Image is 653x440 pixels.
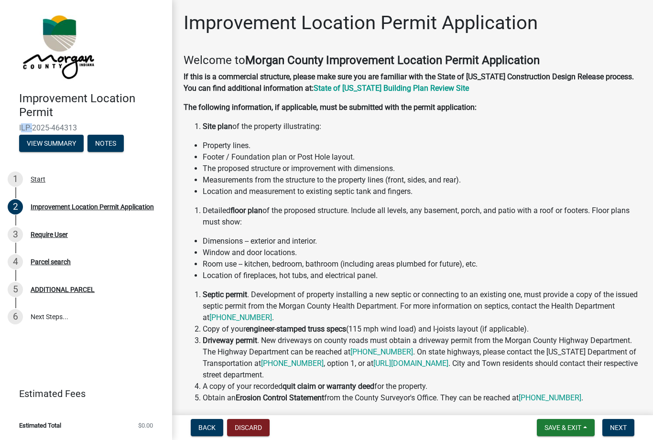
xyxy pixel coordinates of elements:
[209,313,272,322] a: [PHONE_NUMBER]
[245,54,540,67] strong: Morgan County Improvement Location Permit Application
[373,359,448,368] a: [URL][DOMAIN_NAME]
[203,247,642,258] li: Window and door locations.
[138,422,153,429] span: $0.00
[203,381,642,392] li: A copy of your recorded for the property.
[230,206,262,215] strong: floor plan
[537,419,595,436] button: Save & Exit
[8,384,157,403] a: Estimated Fees
[203,163,642,174] li: The proposed structure or improvement with dimensions.
[261,359,324,368] a: [PHONE_NUMBER]
[8,227,23,242] div: 3
[19,140,84,148] wm-modal-confirm: Summary
[283,382,374,391] strong: quit claim or warranty deed
[236,393,324,402] strong: Erosion Control Statement
[203,151,642,163] li: Footer / Foundation plan or Post Hole layout.
[31,176,45,182] div: Start
[31,258,71,265] div: Parcel search
[203,258,642,270] li: Room use -- kitchen, bedroom, bathroom (including areas plumbed for future), etc.
[8,172,23,187] div: 1
[203,140,642,151] li: Property lines.
[31,204,154,210] div: Improvement Location Permit Application
[87,135,124,152] button: Notes
[350,347,413,356] a: [PHONE_NUMBER]
[19,10,96,82] img: Morgan County, Indiana
[227,419,270,436] button: Discard
[19,123,153,132] span: ILP-2025-464313
[519,393,581,402] a: [PHONE_NUMBER]
[31,231,68,238] div: Require User
[602,419,634,436] button: Next
[198,424,216,431] span: Back
[87,140,124,148] wm-modal-confirm: Notes
[246,324,346,333] strong: engineer-stamped truss specs
[184,72,634,93] strong: If this is a commercial structure, please make sure you are familiar with the State of [US_STATE]...
[203,289,642,323] li: . Development of property installing a new septic or connecting to an existing one, must provide ...
[203,174,642,186] li: Measurements from the structure to the property lines (front, sides, and rear).
[184,54,642,67] h4: Welcome to
[203,323,642,335] li: Copy of your (115 mph wind load) and I-joists layout (if applicable).
[19,135,84,152] button: View Summary
[8,309,23,324] div: 6
[184,11,538,34] h1: Improvement Location Permit Application
[314,84,469,93] a: State of [US_STATE] Building Plan Review Site
[203,205,642,228] li: Detailed of the proposed structure. Include all levels, any basement, porch, and patio with a roo...
[8,199,23,215] div: 2
[19,422,61,429] span: Estimated Total
[203,336,257,345] strong: Driveway permit
[544,424,581,431] span: Save & Exit
[8,254,23,269] div: 4
[203,290,247,299] strong: Septic permit
[203,121,642,132] li: of the property illustrating:
[191,419,223,436] button: Back
[203,270,642,281] li: Location of fireplaces, hot tubs, and electrical panel.
[203,236,642,247] li: Dimensions -- exterior and interior.
[19,92,164,119] h4: Improvement Location Permit
[203,186,642,197] li: Location and measurement to existing septic tank and fingers.
[203,122,232,131] strong: Site plan
[8,282,23,297] div: 5
[203,392,642,404] li: Obtain an from the County Surveyor's Office. They can be reached at .
[184,103,477,112] strong: The following information, if applicable, must be submitted with the permit application:
[31,286,95,293] div: ADDITIONAL PARCEL
[203,335,642,381] li: . New driveways on county roads must obtain a driveway permit from the Morgan County Highway Depa...
[610,424,627,431] span: Next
